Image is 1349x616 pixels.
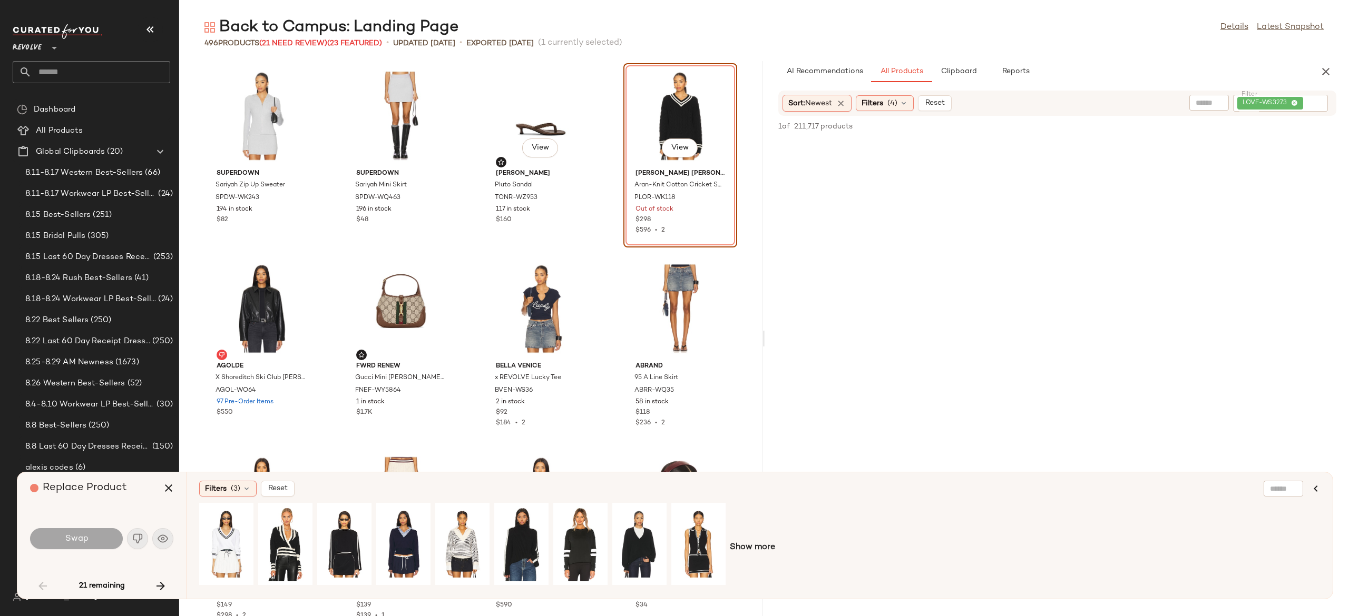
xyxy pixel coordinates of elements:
[496,420,511,426] span: $184
[634,386,674,395] span: ABRR-WQ35
[356,205,392,214] span: 196 in stock
[498,506,545,581] img: 525A-WK653_V1.jpg
[231,483,240,494] span: (3)
[219,352,225,358] img: svg%3e
[356,362,446,371] span: FWRD Renew
[204,39,218,47] span: 496
[356,215,368,225] span: $48
[13,24,102,39] img: cfy_white_logo.C9jOOHJF.svg
[496,601,512,610] span: $590
[113,356,139,369] span: (1673)
[91,209,112,221] span: (251)
[616,506,663,581] img: NILR-WK103_V1.jpg
[495,373,561,383] span: x REVOLVE Lucky Tee
[25,272,132,284] span: 8.18-8.24 Rush Best-Sellers
[259,39,327,47] span: (21 Need Review)
[217,362,306,371] span: AGOLDE
[636,420,651,426] span: $236
[204,38,382,49] div: Products
[89,314,111,326] span: (250)
[386,37,389,49] span: •
[634,373,678,383] span: 95 A Line Skirt
[460,37,462,49] span: •
[25,441,150,453] span: 8.8 Last 60 Day Dresses Receipts Best-Sellers
[86,420,109,432] span: (250)
[13,36,42,55] span: Revolve
[487,452,594,550] img: NILR-WO33_V1.jpg
[671,144,689,152] span: View
[495,181,533,190] span: Pluto Sandal
[487,67,594,165] img: TONR-WZ953_V1.jpg
[661,420,665,426] span: 2
[268,484,288,493] span: Reset
[1001,67,1029,76] span: Reports
[651,420,661,426] span: •
[634,193,676,203] span: PLOR-WK118
[496,398,525,407] span: 2 in stock
[794,121,853,132] span: 211,717 products
[778,121,790,132] span: 1 of
[34,104,75,116] span: Dashboard
[217,169,306,178] span: superdown
[150,441,173,453] span: (150)
[627,452,734,550] img: EJAY-WA254_V1.jpg
[217,398,273,407] span: 97 Pre-Order Items
[348,67,454,165] img: SPDW-WQ463_V1.jpg
[73,462,85,474] span: (6)
[788,98,832,109] span: Sort:
[1243,98,1291,108] span: LOVF-WS3273
[730,541,775,554] span: Show more
[25,314,89,326] span: 8.22 Best Sellers
[355,373,445,383] span: Gucci Mini [PERSON_NAME] 1961 Hobo Bag
[217,205,252,214] span: 194 in stock
[496,205,530,214] span: 117 in stock
[496,408,507,418] span: $92
[13,593,21,601] img: svg%3e
[496,362,585,371] span: Bella Venice
[627,260,734,357] img: ABRR-WQ35_V1.jpg
[675,506,722,581] img: LOVF-WS3183_V1.jpg
[356,601,371,610] span: $139
[150,335,173,347] span: (250)
[355,193,400,203] span: SPDW-WQ463
[204,17,458,38] div: Back to Campus: Landing Page
[466,38,534,49] p: Exported [DATE]
[356,398,385,407] span: 1 in stock
[151,251,173,263] span: (253)
[205,483,227,494] span: Filters
[208,67,315,165] img: SPDW-WK243_V1.jpg
[36,125,83,137] span: All Products
[522,420,525,426] span: 2
[805,100,832,107] span: Newest
[208,260,315,357] img: AGOL-WO64_V1.jpg
[487,260,594,357] img: BVEN-WS36_V1.jpg
[216,193,259,203] span: SPDW-WK243
[636,362,725,371] span: Abrand
[217,601,232,610] span: $149
[216,386,256,395] span: AGOL-WO64
[495,386,533,395] span: BVEN-WS36
[880,67,923,76] span: All Products
[216,373,305,383] span: X Shoreditch Ski Club [PERSON_NAME] Cropped Jacket
[125,377,142,390] span: (52)
[1220,21,1248,34] a: Details
[627,67,734,165] img: PLOR-WK118_V1.jpg
[262,506,309,581] img: SMAD-WK3_V1.jpg
[634,181,724,190] span: Aran-Knit Cotton Cricket Sweater
[36,146,105,158] span: Global Clipboards
[105,146,123,158] span: (20)
[132,272,149,284] span: (41)
[156,188,173,200] span: (24)
[511,420,522,426] span: •
[439,506,486,581] img: FORL-WK188_V1.jpg
[636,408,650,418] span: $118
[862,98,883,109] span: Filters
[358,352,365,358] img: svg%3e
[25,335,150,347] span: 8.22 Last 60 Day Receipt Dresses
[522,138,558,157] button: View
[393,38,455,49] p: updated [DATE]
[355,181,407,190] span: Sariyah Mini Skirt
[531,144,549,152] span: View
[636,601,648,610] span: $34
[261,481,295,496] button: Reset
